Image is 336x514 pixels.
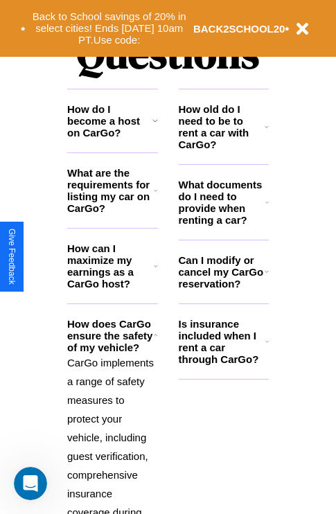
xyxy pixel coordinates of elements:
h3: Can I modify or cancel my CarGo reservation? [179,254,265,290]
h3: What documents do I need to provide when renting a car? [179,179,266,226]
h3: How do I become a host on CarGo? [67,103,152,139]
iframe: Intercom live chat [14,467,47,500]
button: Back to School savings of 20% in select cities! Ends [DATE] 10am PT.Use code: [26,7,193,50]
h3: How does CarGo ensure the safety of my vehicle? [67,318,154,353]
div: Give Feedback [7,229,17,285]
h3: What are the requirements for listing my car on CarGo? [67,167,154,214]
h3: Is insurance included when I rent a car through CarGo? [179,318,265,365]
h3: How can I maximize my earnings as a CarGo host? [67,242,154,290]
h3: How old do I need to be to rent a car with CarGo? [179,103,265,150]
b: BACK2SCHOOL20 [193,23,285,35]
